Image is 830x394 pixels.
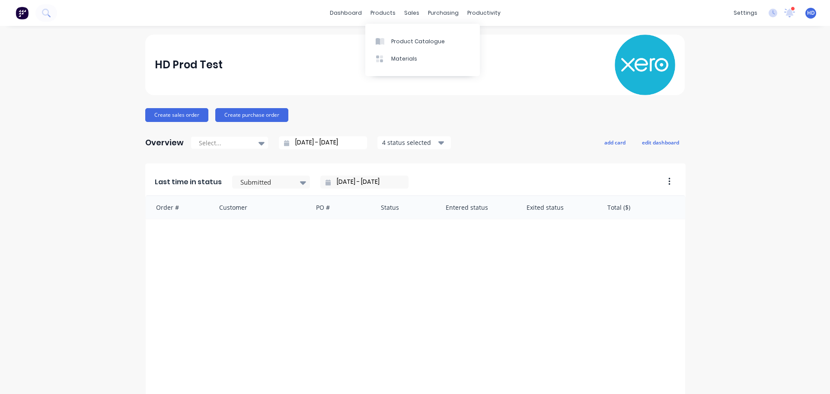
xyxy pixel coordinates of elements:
button: edit dashboard [636,137,685,148]
div: purchasing [424,6,463,19]
div: productivity [463,6,505,19]
a: dashboard [326,6,366,19]
div: Exited status [518,196,599,219]
button: add card [599,137,631,148]
button: 4 status selected [377,136,451,149]
div: settings [729,6,762,19]
div: 4 status selected [382,138,437,147]
div: Overview [145,134,184,151]
div: PO # [307,196,372,219]
span: Last time in status [155,177,222,187]
img: Factory [16,6,29,19]
div: sales [400,6,424,19]
div: Materials [391,55,417,63]
div: Customer [211,196,308,219]
button: Create purchase order [215,108,288,122]
span: HD [807,9,815,17]
div: products [366,6,400,19]
div: Status [372,196,437,219]
a: Product Catalogue [365,32,480,50]
div: Entered status [437,196,518,219]
img: HD Prod Test [615,35,675,95]
a: Materials [365,50,480,67]
div: Total ($) [599,196,685,219]
input: Filter by date [331,176,405,189]
div: HD Prod Test [155,56,223,74]
div: Product Catalogue [391,38,445,45]
div: Order # [146,196,211,219]
button: Create sales order [145,108,208,122]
